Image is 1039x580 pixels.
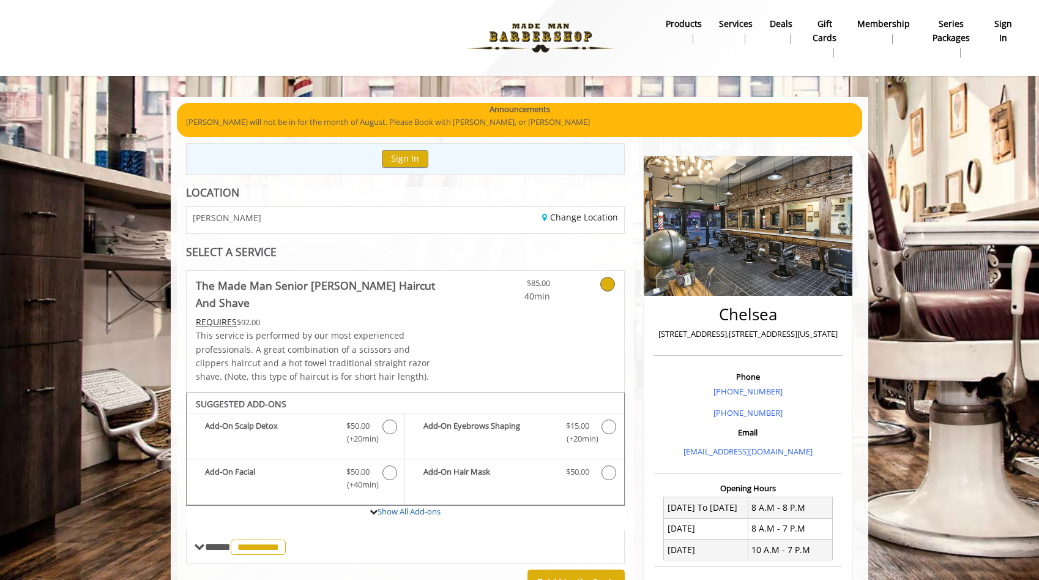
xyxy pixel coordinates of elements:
span: $15.00 [566,420,589,432]
div: SELECT A SERVICE [186,246,625,258]
label: Add-On Hair Mask [411,465,617,483]
div: $92.00 [196,315,442,329]
h3: Email [657,428,839,437]
span: $50.00 [346,465,370,478]
b: Membership [857,17,910,31]
b: Series packages [927,17,977,45]
a: Gift cardsgift cards [801,15,848,61]
span: (+40min ) [340,478,376,491]
p: [STREET_ADDRESS],[STREET_ADDRESS][US_STATE] [657,328,839,341]
b: Announcements [490,103,550,116]
b: gift cards [810,17,840,45]
p: [PERSON_NAME] will not be in for the month of August. Please Book with [PERSON_NAME], or [PERSON_... [186,116,853,129]
button: Sign In [382,150,428,168]
span: This service needs some Advance to be paid before we block your appointment [196,316,237,328]
span: 40min [478,290,550,303]
h3: Opening Hours [654,484,842,492]
span: $50.00 [566,465,589,478]
a: [PHONE_NUMBER] [713,407,783,418]
b: Add-On Facial [205,465,334,491]
img: Made Man Barbershop logo [456,4,625,72]
b: Deals [770,17,792,31]
a: [EMAIL_ADDRESS][DOMAIN_NAME] [683,446,813,457]
p: This service is performed by our most experienced professionals. A great combination of a scissor... [196,329,442,384]
b: Add-On Hair Mask [423,465,553,480]
b: Services [719,17,753,31]
b: products [666,17,702,31]
label: Add-On Scalp Detox [193,420,398,448]
b: Add-On Eyebrows Shaping [423,420,553,445]
td: 8 A.M - 8 P.M [748,497,832,518]
b: The Made Man Senior [PERSON_NAME] Haircut And Shave [196,277,442,311]
label: Add-On Eyebrows Shaping [411,420,617,448]
td: 10 A.M - 7 P.M [748,540,832,560]
span: (+20min ) [340,432,376,445]
a: MembershipMembership [849,15,918,47]
h2: Chelsea [657,306,839,323]
b: LOCATION [186,185,239,200]
b: Add-On Scalp Detox [205,420,334,445]
a: sign insign in [985,15,1021,47]
span: (+20min ) [559,432,595,445]
b: SUGGESTED ADD-ONS [196,398,286,410]
a: Series packagesSeries packages [918,15,985,61]
td: [DATE] [664,518,748,539]
label: Add-On Facial [193,465,398,494]
span: [PERSON_NAME] [193,213,261,222]
h3: Phone [657,372,839,381]
div: The Made Man Senior Barber Haircut And Shave Add-onS [186,393,625,507]
a: Show All Add-ons [378,506,441,517]
td: [DATE] [664,540,748,560]
b: sign in [993,17,1013,45]
a: ServicesServices [710,15,761,47]
a: Productsproducts [657,15,710,47]
td: [DATE] To [DATE] [664,497,748,518]
a: [PHONE_NUMBER] [713,386,783,397]
a: Change Location [542,211,618,223]
td: 8 A.M - 7 P.M [748,518,832,539]
a: $85.00 [478,271,550,303]
span: $50.00 [346,420,370,432]
a: DealsDeals [761,15,801,47]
